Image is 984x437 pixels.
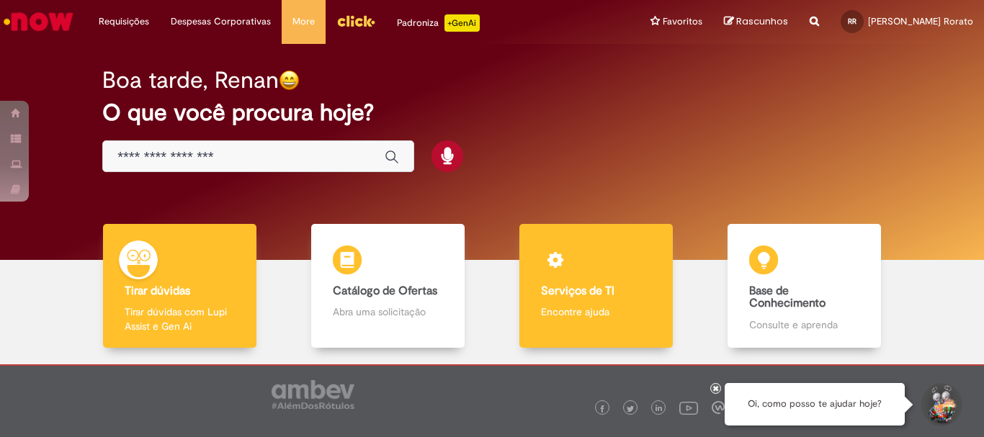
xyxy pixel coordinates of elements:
h2: O que você procura hoje? [102,100,882,125]
span: RR [848,17,856,26]
span: [PERSON_NAME] Rorato [868,15,973,27]
p: Abra uma solicitação [333,305,442,319]
a: Tirar dúvidas Tirar dúvidas com Lupi Assist e Gen Ai [76,224,284,348]
a: Catálogo de Ofertas Abra uma solicitação [284,224,492,348]
span: Despesas Corporativas [171,14,271,29]
p: +GenAi [444,14,480,32]
b: Catálogo de Ofertas [333,284,437,298]
img: logo_footer_linkedin.png [656,405,663,413]
img: click_logo_yellow_360x200.png [336,10,375,32]
b: Serviços de TI [541,284,614,298]
img: happy-face.png [279,70,300,91]
p: Tirar dúvidas com Lupi Assist e Gen Ai [125,305,234,333]
span: Favoritos [663,14,702,29]
img: logo_footer_workplace.png [712,401,725,414]
b: Base de Conhecimento [749,284,826,311]
a: Serviços de TI Encontre ajuda [492,224,700,348]
img: logo_footer_twitter.png [627,405,634,413]
a: Base de Conhecimento Consulte e aprenda [700,224,908,348]
span: Requisições [99,14,149,29]
img: logo_footer_youtube.png [679,398,698,417]
img: ServiceNow [1,7,76,36]
img: logo_footer_facebook.png [599,405,606,413]
span: More [292,14,315,29]
h2: Boa tarde, Renan [102,68,279,93]
img: logo_footer_ambev_rotulo_gray.png [272,380,354,409]
p: Consulte e aprenda [749,317,859,332]
div: Padroniza [397,14,480,32]
div: Oi, como posso te ajudar hoje? [725,383,905,425]
b: Tirar dúvidas [125,284,190,298]
span: Rascunhos [736,14,788,28]
a: Rascunhos [724,15,788,29]
button: Iniciar Conversa de Suporte [919,383,962,426]
p: Encontre ajuda [541,305,650,319]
